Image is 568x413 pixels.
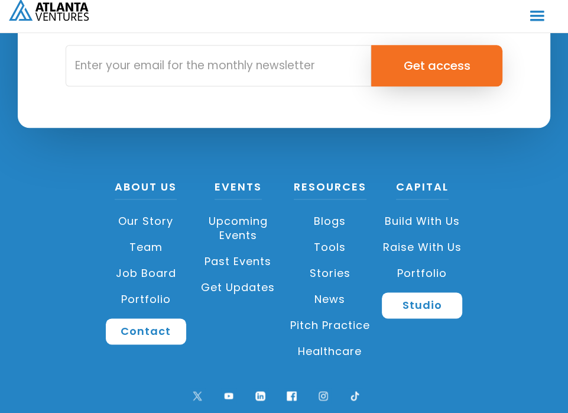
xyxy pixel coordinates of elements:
[284,388,300,404] img: facebook logo
[198,208,278,249] a: Upcoming Events
[290,234,371,260] a: Tools
[66,45,502,86] form: Email Form
[382,260,462,286] a: Portfolio
[382,208,462,234] a: Build with us
[115,181,177,199] a: About US
[371,45,502,86] input: Get access
[290,208,371,234] a: Blogs
[290,338,371,364] a: Healthcare
[347,388,363,404] img: tik tok logo
[66,45,371,86] input: Enter your email for the monthly newsletter
[106,234,186,260] a: Team
[106,260,186,286] a: Job Board
[382,292,462,318] a: Studio
[396,181,449,199] a: CAPITAL
[106,318,186,344] a: Contact
[382,234,462,260] a: Raise with Us
[221,388,237,404] img: youtube symbol
[106,286,186,312] a: Portfolio
[252,388,268,404] img: linkedin logo
[290,260,371,286] a: Stories
[215,181,262,199] a: Events
[106,208,186,234] a: Our Story
[316,388,332,404] img: ig symbol
[290,312,371,338] a: Pitch Practice
[198,249,278,275] a: Past Events
[294,181,366,199] a: Resources
[198,275,278,301] a: Get Updates
[290,286,371,312] a: News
